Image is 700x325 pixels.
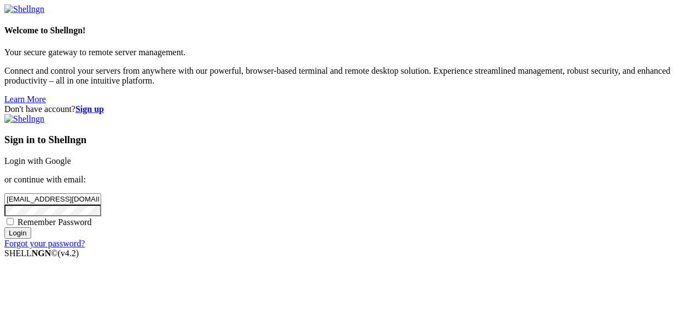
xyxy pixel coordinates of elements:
h3: Sign in to Shellngn [4,134,696,146]
img: Shellngn [4,114,44,124]
input: Login [4,227,31,239]
a: Learn More [4,94,46,104]
span: Remember Password [17,217,92,227]
div: Don't have account? [4,104,696,114]
b: NGN [32,249,51,258]
input: Email address [4,193,101,205]
p: or continue with email: [4,175,696,185]
a: Forgot your password? [4,239,85,248]
p: Connect and control your servers from anywhere with our powerful, browser-based terminal and remo... [4,66,696,86]
a: Sign up [75,104,104,114]
p: Your secure gateway to remote server management. [4,48,696,57]
span: SHELL © [4,249,79,258]
h4: Welcome to Shellngn! [4,26,696,36]
span: 4.2.0 [58,249,79,258]
img: Shellngn [4,4,44,14]
input: Remember Password [7,218,14,225]
a: Login with Google [4,156,71,166]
